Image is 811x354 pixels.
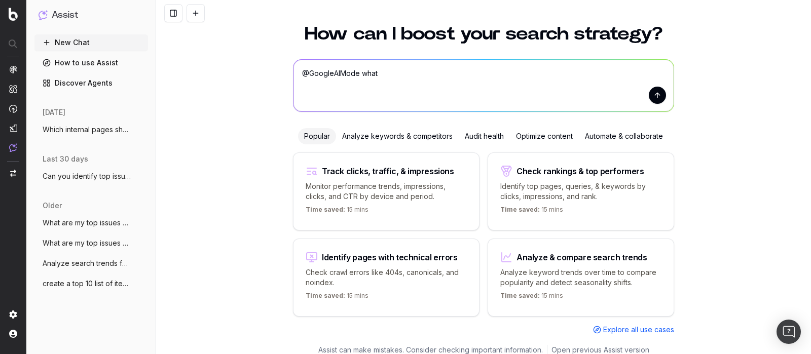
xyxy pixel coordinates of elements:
[39,10,48,20] img: Assist
[306,206,368,218] p: 15 mins
[306,292,345,299] span: Time saved:
[510,128,579,144] div: Optimize content
[306,181,467,202] p: Monitor performance trends, impressions, clicks, and CTR by device and period.
[9,65,17,73] img: Analytics
[500,181,661,202] p: Identify top pages, queries, & keywords by clicks, impressions, and rank.
[34,34,148,51] button: New Chat
[306,292,368,304] p: 15 mins
[603,325,674,335] span: Explore all use cases
[500,292,540,299] span: Time saved:
[39,8,144,22] button: Assist
[9,330,17,338] img: My account
[306,206,345,213] span: Time saved:
[322,253,458,261] div: Identify pages with technical errors
[43,125,132,135] span: Which internal pages should I link to fr
[34,168,148,184] button: Can you identify top issues based on the
[500,292,563,304] p: 15 mins
[500,206,540,213] span: Time saved:
[298,128,336,144] div: Popular
[9,143,17,152] img: Assist
[52,8,78,22] h1: Assist
[43,154,88,164] span: last 30 days
[293,60,674,111] textarea: @GoogleAIMode what
[517,167,644,175] div: Check rankings & top performers
[9,104,17,113] img: Activation
[500,206,563,218] p: 15 mins
[34,75,148,91] a: Discover Agents
[43,218,132,228] span: What are my top issues concerning https:
[43,107,65,117] span: [DATE]
[293,25,674,43] h1: How can I boost your search strategy?
[43,201,62,211] span: older
[593,325,674,335] a: Explore all use cases
[322,167,454,175] div: Track clicks, traffic, & impressions
[9,8,18,21] img: Botify logo
[34,215,148,231] button: What are my top issues concerning https:
[306,267,467,288] p: Check crawl errors like 404s, canonicals, and noindex.
[34,55,148,71] a: How to use Assist
[34,122,148,138] button: Which internal pages should I link to fr
[10,170,16,177] img: Switch project
[579,128,669,144] div: Automate & collaborate
[777,320,801,344] div: Open Intercom Messenger
[9,85,17,93] img: Intelligence
[459,128,510,144] div: Audit health
[34,276,148,292] button: create a top 10 list of items impacting
[9,124,17,132] img: Studio
[43,171,132,181] span: Can you identify top issues based on the
[43,279,132,289] span: create a top 10 list of items impacting
[34,235,148,251] button: What are my top issues concerning https:
[34,255,148,271] button: Analyze search trends for:[URL][DOMAIN_NAME]
[500,267,661,288] p: Analyze keyword trends over time to compare popularity and detect seasonality shifts.
[517,253,647,261] div: Analyze & compare search trends
[43,258,132,268] span: Analyze search trends for:[URL][DOMAIN_NAME]
[336,128,459,144] div: Analyze keywords & competitors
[43,238,132,248] span: What are my top issues concerning https:
[9,310,17,319] img: Setting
